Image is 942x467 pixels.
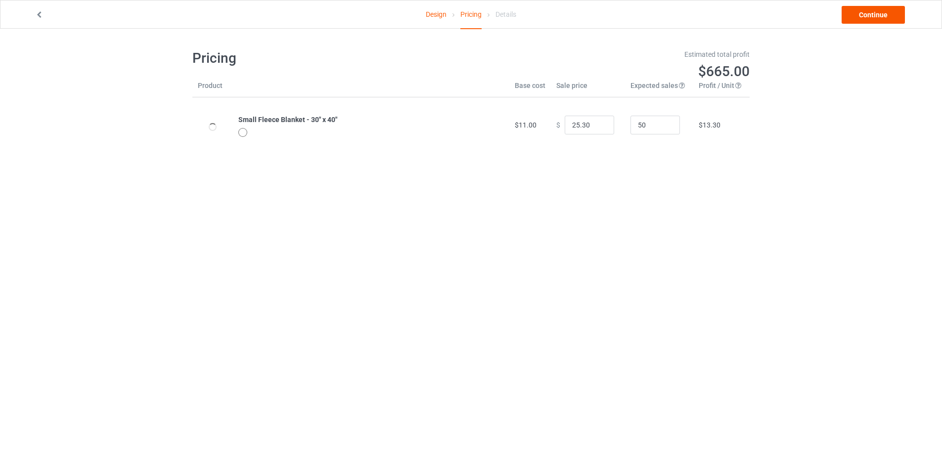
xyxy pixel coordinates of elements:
[495,0,516,28] div: Details
[192,81,233,97] th: Product
[693,81,750,97] th: Profit / Unit
[460,0,482,29] div: Pricing
[699,121,720,129] span: $13.30
[551,81,625,97] th: Sale price
[515,121,537,129] span: $11.00
[842,6,905,24] a: Continue
[509,81,551,97] th: Base cost
[192,49,464,67] h1: Pricing
[556,121,560,129] span: $
[426,0,447,28] a: Design
[625,81,693,97] th: Expected sales
[478,49,750,59] div: Estimated total profit
[238,116,337,124] b: Small Fleece Blanket - 30" x 40"
[698,63,750,80] span: $665.00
